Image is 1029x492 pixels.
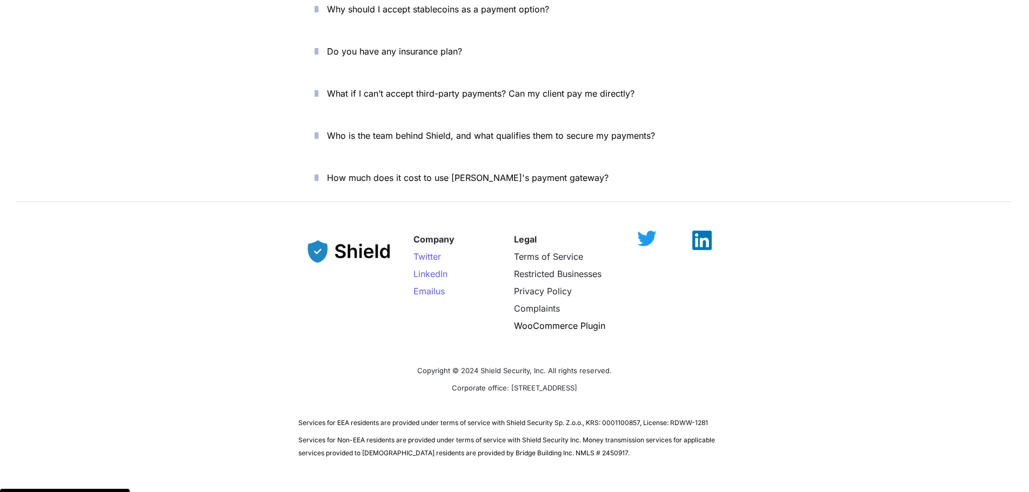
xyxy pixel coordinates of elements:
a: LinkedIn [413,268,447,279]
span: Services for EEA residents are provided under terms of service with Shield Security Sp. Z.o.o., K... [298,419,708,427]
span: Email [413,286,436,296]
a: Privacy Policy [514,286,572,296]
span: What if I can’t accept third-party payments? Can my client pay me directly? [327,88,634,99]
button: What if I can’t accept third-party payments? Can my client pay me directly? [298,77,731,110]
span: How much does it cost to use [PERSON_NAME]'s payment gateway? [327,172,609,183]
button: Do you have any insurance plan? [298,35,731,68]
span: Corporate office: [STREET_ADDRESS] [452,383,577,392]
span: Copyright © 2024 Shield Security, Inc. All rights reserved. [417,366,612,375]
a: WooCommerce Plugin [514,320,605,331]
a: Twitter [413,251,441,262]
a: Restricted Businesses [514,268,602,279]
span: Services for Non-EEA residents are provided under terms of service with Shield Security Inc. Mone... [298,436,717,457]
button: How much does it cost to use [PERSON_NAME]'s payment gateway? [298,161,731,194]
a: Terms of Service [514,251,583,262]
a: Emailus [413,286,445,296]
span: Why should I accept stablecoins as a payment option? [327,4,549,15]
a: Complaints [514,303,560,314]
strong: Legal [514,234,537,245]
span: Do you have any insurance plan? [327,46,462,57]
span: us [436,286,445,296]
span: Who is the team behind Shield, and what qualifies them to secure my payments? [327,130,655,141]
strong: Company [413,234,455,245]
button: Who is the team behind Shield, and what qualifies them to secure my payments? [298,119,731,152]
